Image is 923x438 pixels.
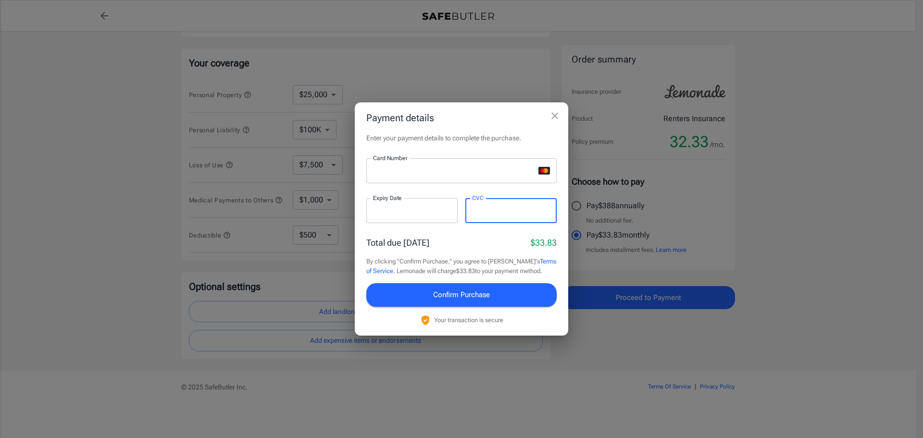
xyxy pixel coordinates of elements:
[472,206,550,215] iframe: To enrich screen reader interactions, please activate Accessibility in Grammarly extension settings
[434,315,503,325] p: Your transaction is secure
[373,154,407,162] label: Card Number
[545,106,564,125] button: close
[355,102,568,133] h2: Payment details
[531,236,557,249] p: $33.83
[366,257,557,275] p: By clicking "Confirm Purchase," you agree to [PERSON_NAME]'s . Lemonade will charge $33.83 to you...
[373,206,451,215] iframe: To enrich screen reader interactions, please activate Accessibility in Grammarly extension settings
[373,194,402,202] label: Expiry Date
[366,283,557,306] button: Confirm Purchase
[366,258,556,275] a: Terms of Service
[538,167,550,175] svg: mastercard
[433,288,490,301] span: Confirm Purchase
[472,194,484,202] label: CVC
[366,133,557,143] p: Enter your payment details to complete the purchase.
[373,166,535,175] iframe: To enrich screen reader interactions, please activate Accessibility in Grammarly extension settings
[366,236,429,249] p: Total due [DATE]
